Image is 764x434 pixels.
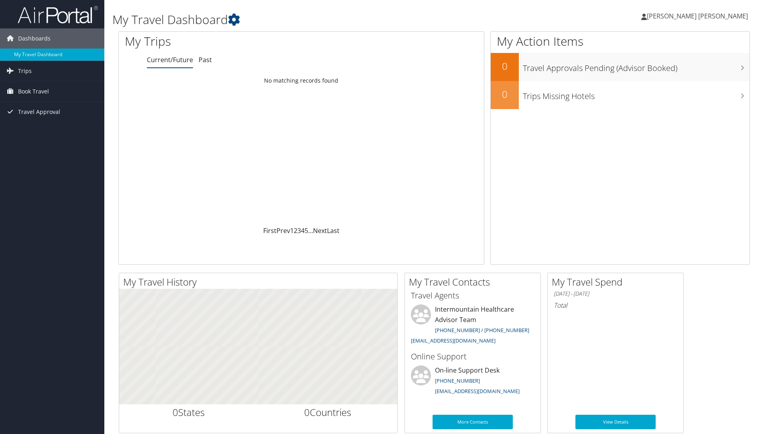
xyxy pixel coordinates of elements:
h3: Trips Missing Hotels [523,87,750,102]
span: 0 [173,406,178,419]
a: [EMAIL_ADDRESS][DOMAIN_NAME] [435,387,520,395]
img: airportal-logo.png [18,5,98,24]
a: Last [327,226,339,235]
a: 1 [290,226,294,235]
a: 5 [305,226,308,235]
span: 0 [304,406,310,419]
h3: Online Support [411,351,534,362]
a: [PERSON_NAME] [PERSON_NAME] [641,4,756,28]
a: First [263,226,276,235]
h1: My Action Items [491,33,750,50]
td: No matching records found [119,73,484,88]
a: View Details [575,415,656,429]
h2: My Travel History [123,275,397,289]
h2: My Travel Contacts [409,275,540,289]
span: Trips [18,61,32,81]
span: Travel Approval [18,102,60,122]
a: 3 [297,226,301,235]
h3: Travel Approvals Pending (Advisor Booked) [523,59,750,74]
li: On-line Support Desk [407,365,538,398]
span: … [308,226,313,235]
a: More Contacts [433,415,513,429]
a: [PHONE_NUMBER] / [PHONE_NUMBER] [435,327,529,334]
span: Book Travel [18,81,49,101]
a: 2 [294,226,297,235]
a: 0Travel Approvals Pending (Advisor Booked) [491,53,750,81]
h2: States [125,406,252,419]
a: 0Trips Missing Hotels [491,81,750,109]
h3: Travel Agents [411,290,534,301]
a: 4 [301,226,305,235]
a: Prev [276,226,290,235]
h1: My Travel Dashboard [112,11,541,28]
li: Intermountain Healthcare Advisor Team [407,304,538,347]
a: Past [199,55,212,64]
h2: My Travel Spend [552,275,683,289]
h6: Total [554,301,677,310]
a: Current/Future [147,55,193,64]
h2: 0 [491,87,519,101]
a: [EMAIL_ADDRESS][DOMAIN_NAME] [411,337,496,344]
h1: My Trips [125,33,326,50]
a: Next [313,226,327,235]
h6: [DATE] - [DATE] [554,290,677,298]
span: Dashboards [18,28,51,49]
h2: Countries [264,406,392,419]
h2: 0 [491,59,519,73]
span: [PERSON_NAME] [PERSON_NAME] [647,12,748,20]
a: [PHONE_NUMBER] [435,377,480,384]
